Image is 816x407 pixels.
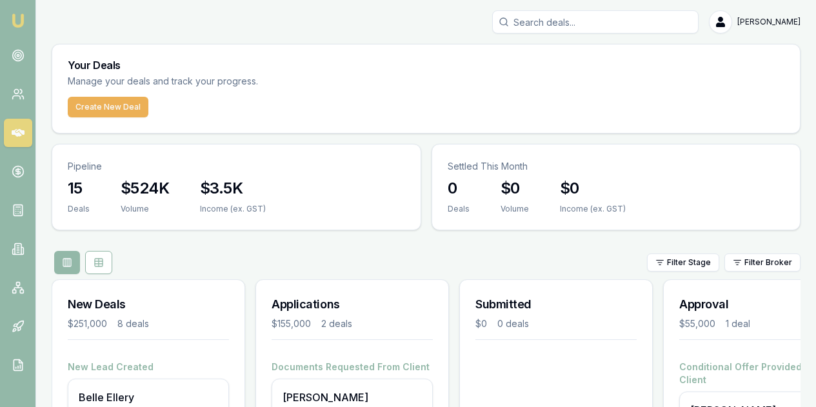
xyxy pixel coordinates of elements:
div: 8 deals [117,317,149,330]
span: [PERSON_NAME] [737,17,801,27]
h3: 0 [448,178,470,199]
div: Volume [501,204,529,214]
h3: $524K [121,178,169,199]
h3: $0 [501,178,529,199]
div: Deals [68,204,90,214]
div: $251,000 [68,317,107,330]
button: Filter Stage [647,253,719,272]
div: $55,000 [679,317,715,330]
button: Filter Broker [724,253,801,272]
div: 1 deal [726,317,750,330]
p: Pipeline [68,160,405,173]
span: Filter Stage [667,257,711,268]
p: Settled This Month [448,160,785,173]
div: Belle Ellery [79,390,218,405]
div: Income (ex. GST) [200,204,266,214]
h3: Submitted [475,295,637,313]
p: Manage your deals and track your progress. [68,74,398,89]
h3: Your Deals [68,60,784,70]
img: emu-icon-u.png [10,13,26,28]
div: $155,000 [272,317,311,330]
input: Search deals [492,10,699,34]
h3: New Deals [68,295,229,313]
h4: New Lead Created [68,361,229,373]
div: Income (ex. GST) [560,204,626,214]
button: Create New Deal [68,97,148,117]
div: [PERSON_NAME] [283,390,422,405]
h3: $3.5K [200,178,266,199]
div: $0 [475,317,487,330]
div: Volume [121,204,169,214]
h4: Documents Requested From Client [272,361,433,373]
h3: $0 [560,178,626,199]
h3: 15 [68,178,90,199]
h3: Applications [272,295,433,313]
div: 2 deals [321,317,352,330]
div: 0 deals [497,317,529,330]
span: Filter Broker [744,257,792,268]
div: Deals [448,204,470,214]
